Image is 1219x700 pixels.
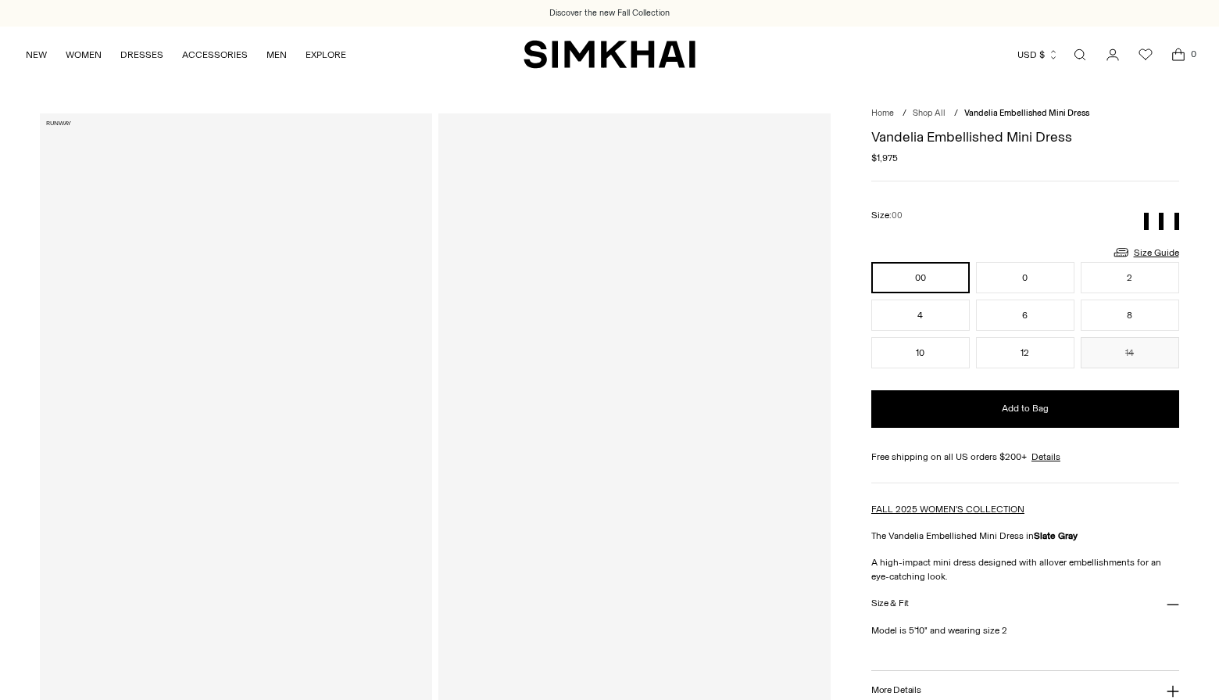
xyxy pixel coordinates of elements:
[1064,39,1096,70] a: Open search modal
[1163,39,1194,70] a: Open cart modal
[1081,262,1179,293] button: 2
[871,529,1179,543] p: The Vandelia Embellished Mini Dress in
[871,504,1024,515] a: FALL 2025 WOMEN'S COLLECTION
[871,450,1179,464] div: Free shipping on all US orders $200+
[26,38,47,72] a: NEW
[913,108,946,118] a: Shop All
[871,108,894,118] a: Home
[976,300,1074,331] button: 6
[871,623,1179,652] p: Model is 5'10" and wearing size 2
[976,262,1074,293] button: 0
[871,598,909,608] h3: Size & Fit
[1081,337,1179,368] button: 14
[1031,450,1060,464] a: Details
[1081,300,1179,331] button: 8
[524,39,695,70] a: SIMKHAI
[871,130,1179,144] h1: Vandelia Embellished Mini Dress
[964,108,1089,118] span: Vandelia Embellished Mini Dress
[1112,242,1179,262] a: Size Guide
[1034,530,1078,541] strong: Slate Gray
[871,300,970,331] button: 4
[66,38,102,72] a: WOMEN
[871,390,1179,428] button: Add to Bag
[976,337,1074,368] button: 12
[549,7,670,20] a: Discover the new Fall Collection
[266,38,287,72] a: MEN
[871,262,970,293] button: 00
[306,38,346,72] a: EXPLORE
[1097,39,1128,70] a: Go to the account page
[892,210,903,221] span: 00
[120,38,163,72] a: DRESSES
[1017,38,1059,72] button: USD $
[903,107,906,120] div: /
[871,208,903,223] label: Size:
[871,151,898,165] span: $1,975
[1002,402,1049,415] span: Add to Bag
[1130,39,1161,70] a: Wishlist
[1186,47,1200,61] span: 0
[871,583,1179,623] button: Size & Fit
[871,337,970,368] button: 10
[871,555,1179,583] p: A high-impact mini dress designed with allover embellishments for an eye-catching look.
[871,107,1179,120] nav: breadcrumbs
[871,685,921,695] h3: More Details
[954,107,958,120] div: /
[182,38,248,72] a: ACCESSORIES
